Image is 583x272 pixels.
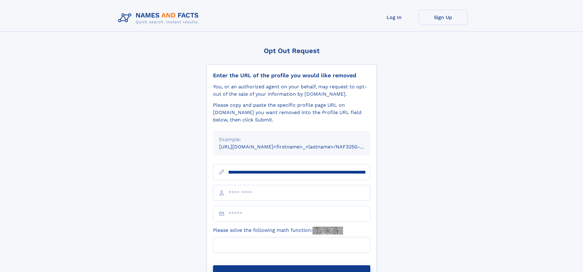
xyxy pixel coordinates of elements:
[213,227,343,235] label: Please solve the following math function:
[419,10,468,25] a: Sign Up
[219,144,382,150] small: [URL][DOMAIN_NAME]<firstname>_<lastname>/NAF325G-xxxxxxxx
[213,102,370,124] div: Please copy and paste the specific profile page URL on [DOMAIN_NAME] you want removed into the Pr...
[219,136,364,143] div: Example:
[213,72,370,79] div: Enter the URL of the profile you would like removed
[116,10,204,26] img: Logo Names and Facts
[370,10,419,25] a: Log In
[213,83,370,98] div: You, or an authorized agent on your behalf, may request to opt-out of the sale of your informatio...
[207,47,377,55] div: Opt Out Request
